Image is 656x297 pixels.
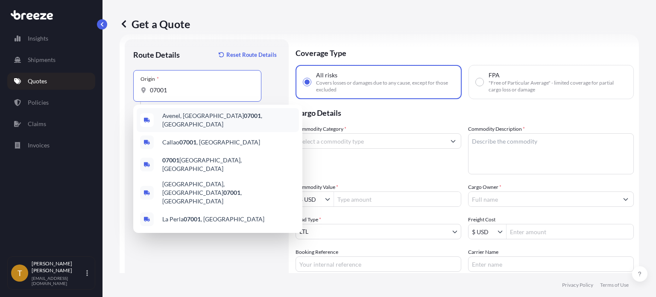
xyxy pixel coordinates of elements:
p: Route Details [133,50,180,60]
input: Commodity Value [296,191,325,207]
label: Freight Cost [468,215,495,224]
p: Coverage Type [296,39,634,65]
b: 07001 [184,215,201,223]
span: Covers losses or damages due to any cause, except for those excluded [316,79,454,93]
button: Show suggestions [325,195,334,203]
p: Cargo Details [296,99,634,125]
button: Show suggestions [445,133,461,149]
button: Show suggestions [498,227,506,236]
b: 07001 [244,112,261,119]
p: [EMAIL_ADDRESS][DOMAIN_NAME] [32,276,85,286]
p: [PERSON_NAME] [PERSON_NAME] [32,260,85,274]
input: Your internal reference [296,256,461,272]
input: Type amount [334,191,461,207]
input: Origin [150,86,251,94]
p: Insights [28,34,48,43]
span: LTL [299,227,308,236]
span: FPA [489,71,500,79]
input: Enter name [468,256,634,272]
p: Terms of Use [600,282,629,288]
input: Freight Cost [469,224,498,239]
label: Commodity Value [296,183,338,191]
p: Get a Quote [120,17,190,31]
label: Commodity Category [296,125,346,133]
label: Commodity Description [468,125,525,133]
span: Callao , [GEOGRAPHIC_DATA] [162,138,260,147]
input: Select a commodity type [296,133,445,149]
b: 07001 [179,138,196,146]
p: Claims [28,120,46,128]
span: [GEOGRAPHIC_DATA], [GEOGRAPHIC_DATA] [162,156,296,173]
p: Invoices [28,141,50,150]
div: Origin [141,76,159,82]
b: 07001 [162,156,179,164]
label: Cargo Owner [468,183,501,191]
label: Carrier Name [468,248,498,256]
div: Show suggestions [133,105,302,233]
b: 07001 [223,189,240,196]
span: All risks [316,71,337,79]
button: Show suggestions [618,191,633,207]
span: [GEOGRAPHIC_DATA], [GEOGRAPHIC_DATA] , [GEOGRAPHIC_DATA] [162,180,296,206]
input: Full name [469,191,618,207]
label: Booking Reference [296,248,338,256]
p: Shipments [28,56,56,64]
p: Privacy Policy [562,282,593,288]
span: La Perla , [GEOGRAPHIC_DATA] [162,215,264,223]
span: Avenel, [GEOGRAPHIC_DATA] , [GEOGRAPHIC_DATA] [162,112,296,129]
input: Enter amount [507,224,633,239]
span: T [18,269,22,277]
p: Reset Route Details [226,50,277,59]
p: Quotes [28,77,47,85]
span: Load Type [296,215,321,224]
p: Policies [28,98,49,107]
span: "Free of Particular Average" - limited coverage for partial cargo loss or damage [489,79,627,93]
